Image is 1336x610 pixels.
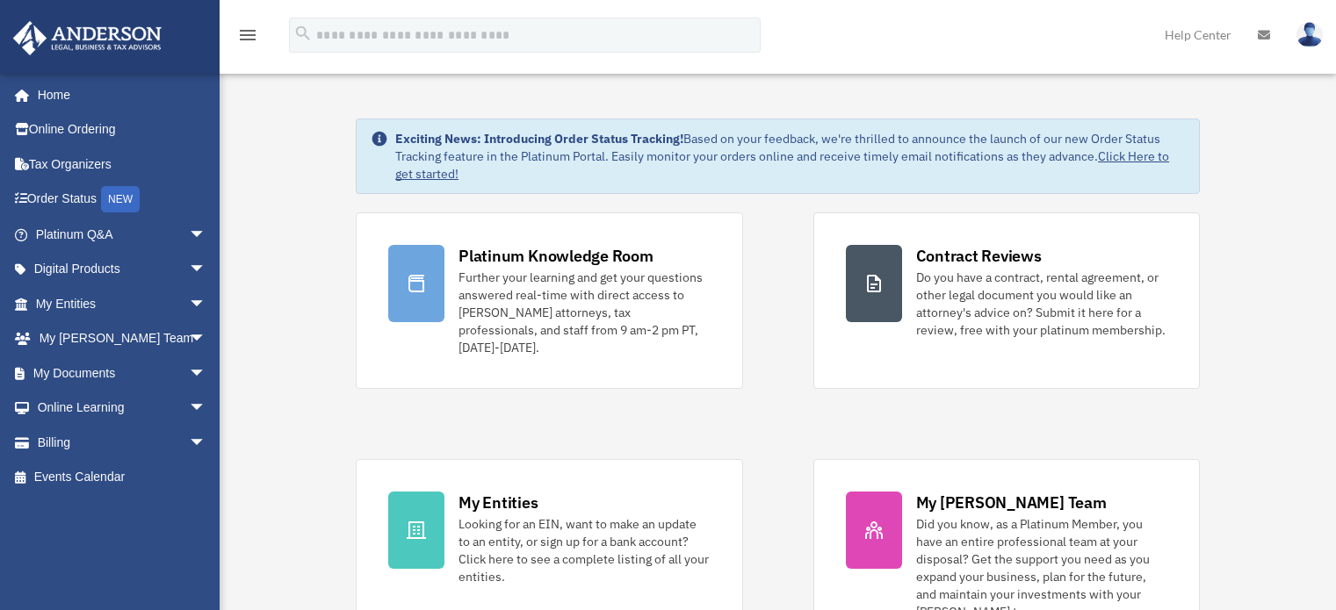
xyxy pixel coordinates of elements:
[12,252,233,287] a: Digital Productsarrow_drop_down
[12,425,233,460] a: Billingarrow_drop_down
[12,182,233,218] a: Order StatusNEW
[12,77,224,112] a: Home
[12,391,233,426] a: Online Learningarrow_drop_down
[459,269,710,356] div: Further your learning and get your questions answered real-time with direct access to [PERSON_NAM...
[12,217,233,252] a: Platinum Q&Aarrow_drop_down
[916,492,1107,513] div: My [PERSON_NAME] Team
[189,355,224,391] span: arrow_drop_down
[189,217,224,253] span: arrow_drop_down
[237,31,258,46] a: menu
[395,148,1169,182] a: Click Here to get started!
[12,286,233,321] a: My Entitiesarrow_drop_down
[459,492,538,513] div: My Entities
[356,212,742,389] a: Platinum Knowledge Room Further your learning and get your questions answered real-time with dire...
[189,321,224,357] span: arrow_drop_down
[916,245,1042,267] div: Contract Reviews
[459,245,654,267] div: Platinum Knowledge Room
[916,269,1167,339] div: Do you have a contract, rental agreement, or other legal document you would like an attorney's ad...
[1296,22,1323,47] img: User Pic
[12,321,233,356] a: My [PERSON_NAME] Teamarrow_drop_down
[459,515,710,585] div: Looking for an EIN, want to make an update to an entity, or sign up for a bank account? Click her...
[293,24,313,43] i: search
[12,112,233,147] a: Online Ordering
[813,212,1200,389] a: Contract Reviews Do you have a contract, rental agreement, or other legal document you would like...
[189,252,224,288] span: arrow_drop_down
[189,425,224,461] span: arrow_drop_down
[189,391,224,427] span: arrow_drop_down
[395,130,1185,183] div: Based on your feedback, we're thrilled to announce the launch of our new Order Status Tracking fe...
[395,131,683,147] strong: Exciting News: Introducing Order Status Tracking!
[12,355,233,391] a: My Documentsarrow_drop_down
[189,286,224,322] span: arrow_drop_down
[237,25,258,46] i: menu
[8,21,167,55] img: Anderson Advisors Platinum Portal
[12,147,233,182] a: Tax Organizers
[101,186,140,212] div: NEW
[12,460,233,495] a: Events Calendar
